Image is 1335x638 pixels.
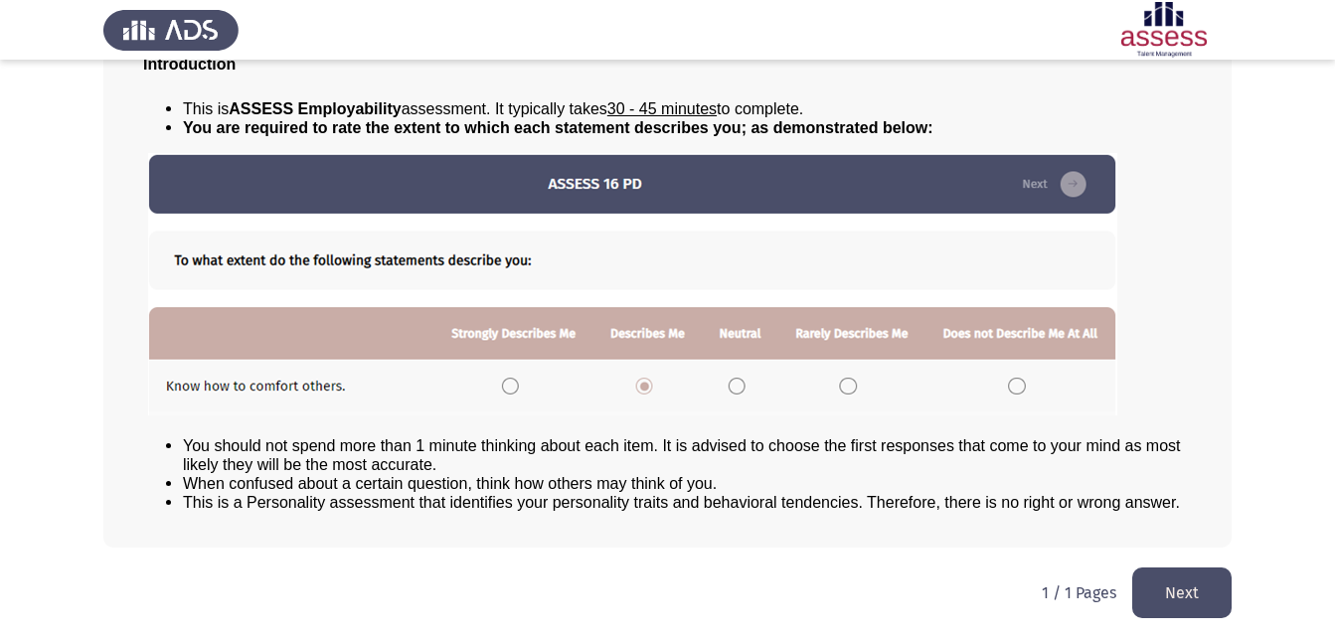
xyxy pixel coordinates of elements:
span: Introduction [143,56,236,73]
span: When confused about a certain question, think how others may think of you. [183,475,717,492]
span: This is a Personality assessment that identifies your personality traits and behavioral tendencie... [183,494,1180,511]
span: You should not spend more than 1 minute thinking about each item. It is advised to choose the fir... [183,437,1181,473]
p: 1 / 1 Pages [1042,583,1116,602]
img: Assessment logo of ASSESS Employability - EBI [1096,2,1232,58]
b: ASSESS Employability [229,100,401,117]
u: 30 - 45 minutes [607,100,717,117]
span: This is assessment. It typically takes to complete. [183,100,803,117]
img: Assess Talent Management logo [103,2,239,58]
button: load next page [1132,567,1232,618]
span: You are required to rate the extent to which each statement describes you; as demonstrated below: [183,119,933,136]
